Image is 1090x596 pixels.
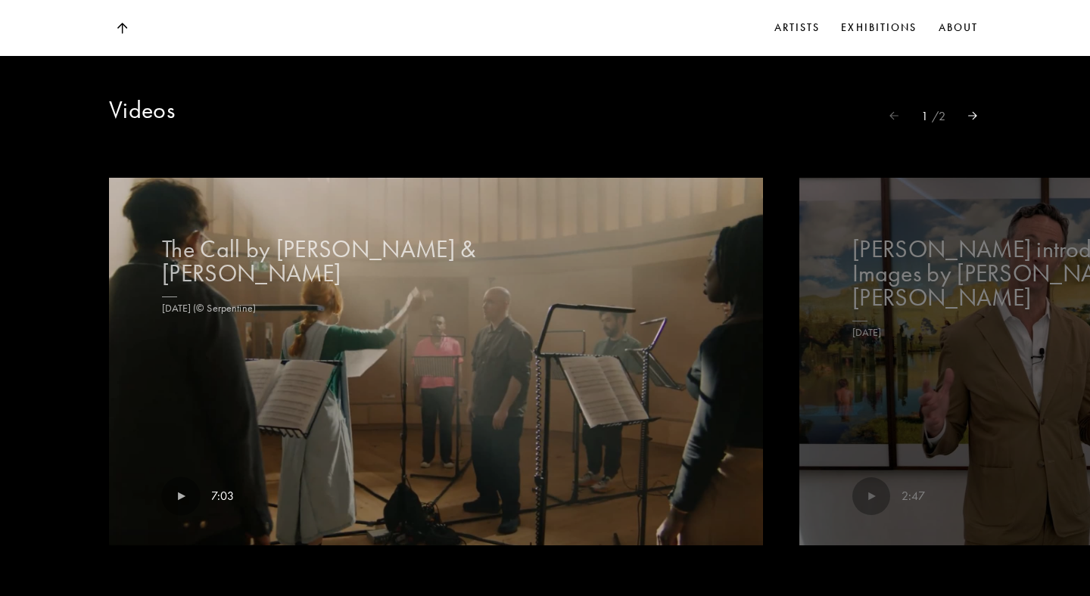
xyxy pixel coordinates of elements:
[211,488,235,504] p: 7:03
[932,109,945,123] span: / 2
[109,95,175,125] h3: Videos
[162,300,540,317] div: [DATE] (© Serpentine)
[162,237,540,285] h3: The Call by [PERSON_NAME] & [PERSON_NAME]
[852,477,890,515] img: play.53a8877e.svg
[117,23,127,34] img: Top
[838,17,920,39] a: Exhibitions
[921,108,945,125] p: 1
[99,172,773,551] img: Video
[936,17,982,39] a: About
[902,488,926,504] p: 2:47
[771,17,824,39] a: Artists
[161,476,201,516] img: play.53a8877e.svg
